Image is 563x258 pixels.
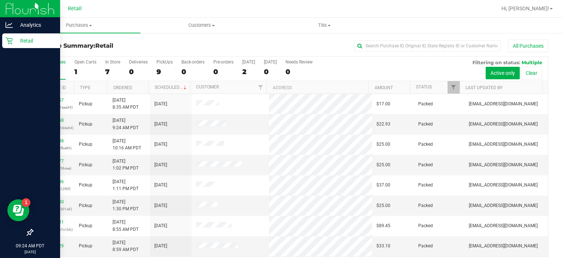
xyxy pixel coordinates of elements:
[129,59,148,65] div: Deliveries
[74,59,96,65] div: Open Carts
[508,40,548,52] button: All Purchases
[113,158,139,172] span: [DATE] 1:02 PM PDT
[105,68,120,76] div: 7
[501,6,549,11] span: Hi, [PERSON_NAME]!
[129,68,148,76] div: 0
[18,18,140,33] a: Purchases
[213,68,233,76] div: 0
[469,101,538,108] span: [EMAIL_ADDRESS][DOMAIN_NAME]
[154,222,167,229] span: [DATE]
[157,59,173,65] div: PickUps
[466,85,503,90] a: Last Updated By
[521,67,542,79] button: Clear
[22,198,30,207] iframe: Resource center unread badge
[113,97,139,111] span: [DATE] 8:35 AM PDT
[242,59,255,65] div: [DATE]
[418,182,433,189] span: Packed
[13,21,57,29] p: Analytics
[354,40,501,51] input: Search Purchase ID, Original ID, State Registry ID or Customer Name...
[286,59,313,65] div: Needs Review
[376,222,390,229] span: $89.45
[418,121,433,128] span: Packed
[266,81,368,94] th: Address
[472,59,520,65] span: Filtering on status:
[154,182,167,189] span: [DATE]
[3,249,57,255] p: [DATE]
[18,22,140,29] span: Purchases
[469,243,538,250] span: [EMAIL_ADDRESS][DOMAIN_NAME]
[469,141,538,148] span: [EMAIL_ADDRESS][DOMAIN_NAME]
[469,161,538,168] span: [EMAIL_ADDRESS][DOMAIN_NAME]
[105,59,120,65] div: In Store
[469,202,538,209] span: [EMAIL_ADDRESS][DOMAIN_NAME]
[37,165,70,172] p: (9c51ba1ef5856cea)
[140,18,263,33] a: Customers
[376,101,390,108] span: $17.00
[196,84,219,90] a: Customer
[154,202,167,209] span: [DATE]
[113,219,139,233] span: [DATE] 8:55 AM PDT
[113,138,141,152] span: [DATE] 10:16 AM PDT
[181,68,205,76] div: 0
[37,145,70,152] p: (1d6f76019c2fbe89)
[3,243,57,249] p: 09:24 AM PDT
[79,101,92,108] span: Pickup
[263,18,386,33] a: Tills
[469,222,538,229] span: [EMAIL_ADDRESS][DOMAIN_NAME]
[418,141,433,148] span: Packed
[376,182,390,189] span: $37.00
[7,199,29,221] iframe: Resource center
[213,59,233,65] div: Pre-orders
[5,37,13,44] inline-svg: Retail
[32,43,204,49] h3: Purchase Summary:
[469,182,538,189] span: [EMAIL_ADDRESS][DOMAIN_NAME]
[376,141,390,148] span: $25.00
[157,68,173,76] div: 9
[264,22,386,29] span: Tills
[376,202,390,209] span: $25.00
[154,243,167,250] span: [DATE]
[5,21,13,29] inline-svg: Analytics
[68,6,82,12] span: Retail
[79,222,92,229] span: Pickup
[113,85,132,90] a: Ordered
[418,161,433,168] span: Packed
[79,243,92,250] span: Pickup
[418,243,433,250] span: Packed
[79,161,92,168] span: Pickup
[522,59,542,65] span: Multiple
[376,243,390,250] span: $33.10
[486,67,520,79] button: Active only
[37,185,70,192] p: (a884659df6e12f6f)
[254,81,266,94] a: Filter
[418,202,433,209] span: Packed
[154,121,167,128] span: [DATE]
[376,161,390,168] span: $25.00
[37,226,70,233] p: (fbd43b43a757c1bb)
[113,239,139,253] span: [DATE] 8:59 AM PDT
[95,42,113,49] span: Retail
[181,59,205,65] div: Back-orders
[37,104,70,111] p: (899d8e636a7aaa34)
[448,81,460,94] a: Filter
[79,182,92,189] span: Pickup
[264,59,277,65] div: [DATE]
[154,101,167,108] span: [DATE]
[375,85,393,90] a: Amount
[418,101,433,108] span: Packed
[264,68,277,76] div: 0
[376,121,390,128] span: $22.93
[286,68,313,76] div: 0
[155,85,188,90] a: Scheduled
[13,36,57,45] p: Retail
[141,22,263,29] span: Customers
[80,85,91,90] a: Type
[154,141,167,148] span: [DATE]
[37,124,70,131] p: (49dbb85aed7dde64)
[418,222,433,229] span: Packed
[37,206,70,212] p: (6f23a145a0c301a5)
[154,161,167,168] span: [DATE]
[242,68,255,76] div: 2
[113,199,139,212] span: [DATE] 1:30 PM PDT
